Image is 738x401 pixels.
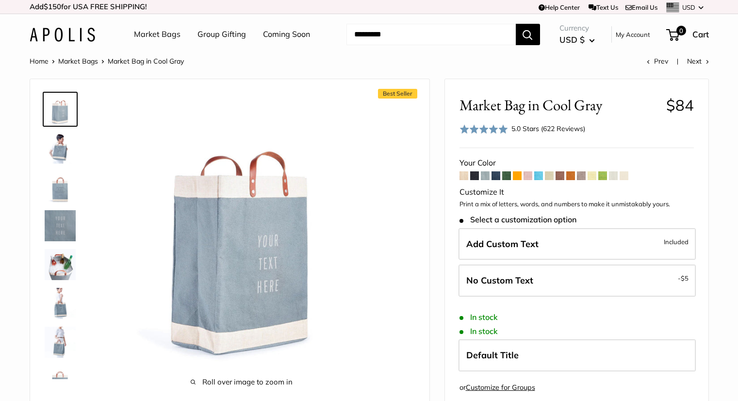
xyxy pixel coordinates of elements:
[108,57,184,66] span: Market Bag in Cool Gray
[44,2,61,11] span: $150
[459,96,659,114] span: Market Bag in Cool Gray
[45,210,76,241] img: Market Bag in Cool Gray
[678,272,689,284] span: -
[58,57,98,66] a: Market Bags
[30,57,49,66] a: Home
[43,208,78,243] a: Market Bag in Cool Gray
[559,32,595,48] button: USD $
[667,27,709,42] a: 0 Cart
[459,327,498,336] span: In stock
[43,325,78,360] a: Market Bag in Cool Gray
[664,236,689,248] span: Included
[459,215,576,224] span: Select a customization option
[108,94,376,362] img: Market Bag in Cool Gray
[30,28,95,42] img: Apolis
[466,275,533,286] span: No Custom Text
[459,156,694,170] div: Your Color
[45,249,76,280] img: Market Bag in Cool Gray
[682,3,695,11] span: USD
[346,24,516,45] input: Search...
[459,122,586,136] div: 5.0 Stars (622 Reviews)
[459,381,535,394] div: or
[687,57,709,66] a: Next
[30,55,184,67] nav: Breadcrumb
[559,34,585,45] span: USD $
[666,96,694,115] span: $84
[43,131,78,166] a: Market Bag in Cool Gray
[459,265,696,297] label: Leave Blank
[459,339,696,371] label: Default Title
[263,27,310,42] a: Coming Soon
[511,123,585,134] div: 5.0 Stars (622 Reviews)
[134,27,180,42] a: Market Bags
[459,200,694,209] p: Print a mix of letters, words, and numbers to make it unmistakably yours.
[625,3,657,11] a: Email Us
[43,92,78,127] a: Market Bag in Cool Gray
[459,228,696,260] label: Add Custom Text
[378,89,417,99] span: Best Seller
[589,3,618,11] a: Text Us
[43,247,78,282] a: Market Bag in Cool Gray
[45,94,76,125] img: Market Bag in Cool Gray
[43,286,78,321] a: Market Bag in Cool Gray
[616,29,650,40] a: My Account
[45,288,76,319] img: Market Bag in Cool Gray
[692,29,709,39] span: Cart
[466,383,535,392] a: Customize for Groups
[647,57,668,66] a: Prev
[45,327,76,358] img: Market Bag in Cool Gray
[516,24,540,45] button: Search
[45,133,76,164] img: Market Bag in Cool Gray
[43,169,78,204] a: Market Bag in Cool Gray
[676,26,686,35] span: 0
[108,375,376,389] span: Roll over image to zoom in
[459,313,498,322] span: In stock
[459,185,694,200] div: Customize It
[45,171,76,202] img: Market Bag in Cool Gray
[466,238,539,250] span: Add Custom Text
[8,364,104,393] iframe: Sign Up via Text for Offers
[197,27,246,42] a: Group Gifting
[559,21,595,35] span: Currency
[539,3,580,11] a: Help Center
[466,350,519,361] span: Default Title
[681,274,689,282] span: $5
